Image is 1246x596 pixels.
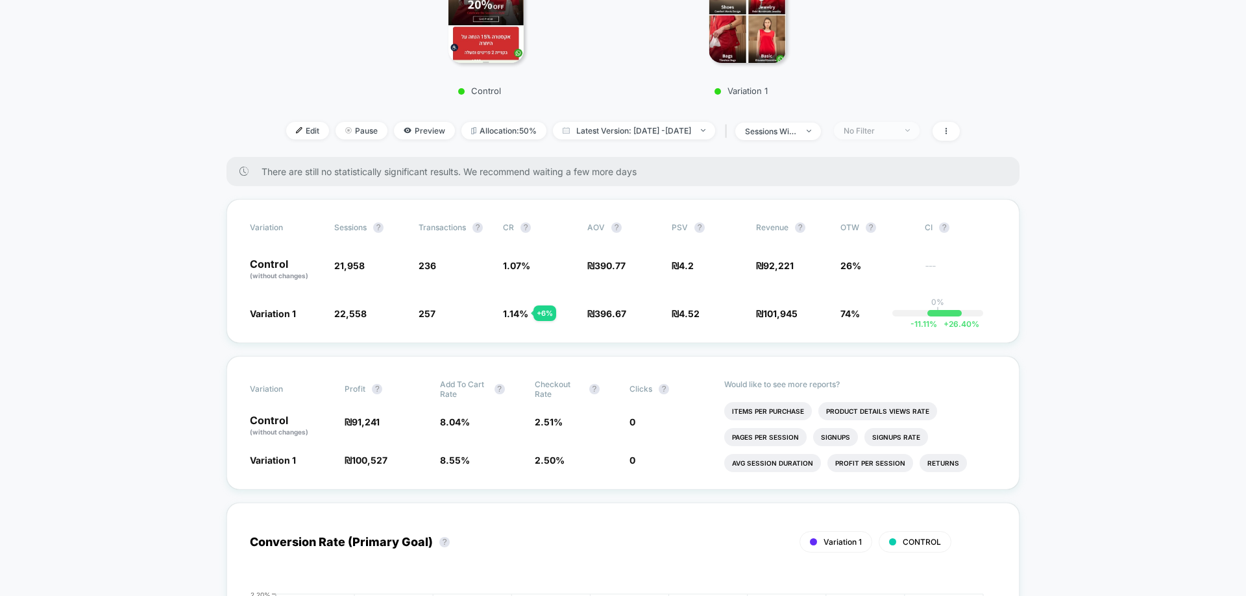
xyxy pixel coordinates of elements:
span: 2.50 % [535,455,565,466]
span: 257 [419,308,435,319]
li: Avg Session Duration [724,454,821,472]
span: OTW [840,222,912,233]
p: Control [374,86,586,96]
span: Variation [250,222,321,233]
span: Clicks [629,384,652,394]
span: Pause [336,122,387,139]
span: (without changes) [250,428,308,436]
img: calendar [563,127,570,134]
button: ? [520,222,531,233]
span: PSV [672,222,688,232]
div: sessions with impression [745,126,797,136]
span: 236 [419,260,436,271]
img: edit [296,127,302,134]
span: ₪ [587,308,626,319]
span: 1.07 % [503,260,530,271]
span: Variation [250,379,321,399]
span: 26.40 % [937,319,979,329]
button: ? [659,384,669,394]
span: Preview [394,122,455,139]
span: ₪ [672,260,694,271]
span: 101,945 [763,308,798,319]
span: 4.52 [679,308,700,319]
span: 2.51 % [535,416,563,427]
span: 396.67 [594,308,626,319]
img: end [905,129,910,132]
span: ₪ [672,308,700,319]
button: ? [611,222,622,233]
li: Returns [920,454,967,472]
span: ₪ [756,308,798,319]
li: Signups Rate [864,428,928,446]
span: ₪ [587,260,626,271]
p: Variation 1 [635,86,846,96]
button: ? [472,222,483,233]
span: + [944,319,949,329]
span: 100,527 [352,455,387,466]
span: Sessions [334,222,367,232]
li: Items Per Purchase [724,402,812,420]
button: ? [694,222,705,233]
span: Variation 1 [824,537,862,547]
span: 74% [840,308,860,319]
span: Revenue [756,222,788,232]
span: 22,558 [334,308,367,319]
p: Control [250,415,332,437]
img: end [345,127,352,134]
span: 91,241 [352,416,380,427]
p: Control [250,259,321,281]
span: ₪ [345,455,387,466]
span: AOV [587,222,605,232]
span: 390.77 [594,260,626,271]
li: Profit Per Session [827,454,913,472]
span: 26% [840,260,861,271]
span: Edit [286,122,329,139]
li: Product Details Views Rate [818,402,937,420]
li: Pages Per Session [724,428,807,446]
button: ? [866,222,876,233]
div: + 6 % [533,305,556,321]
div: No Filter [844,126,896,136]
img: end [807,130,811,132]
span: 4.2 [679,260,694,271]
span: Variation 1 [250,308,296,319]
span: CI [925,222,996,233]
img: end [701,129,705,132]
span: Checkout Rate [535,379,583,399]
span: 1.14 % [503,308,528,319]
span: CR [503,222,514,232]
span: | [722,122,735,141]
button: ? [795,222,805,233]
span: ₪ [345,416,380,427]
button: ? [373,222,384,233]
span: ₪ [756,260,794,271]
button: ? [495,384,505,394]
span: --- [925,262,996,281]
span: Add To Cart Rate [440,379,488,399]
p: 0% [931,297,944,307]
span: There are still no statistically significant results. We recommend waiting a few more days [262,166,994,177]
button: ? [372,384,382,394]
img: rebalance [471,127,476,134]
button: ? [589,384,600,394]
button: ? [939,222,949,233]
span: Variation 1 [250,455,296,466]
p: | [936,307,939,316]
span: 92,221 [763,260,794,271]
span: Allocation: 50% [461,122,546,139]
span: Profit [345,384,365,394]
span: CONTROL [903,537,941,547]
span: 0 [629,416,635,427]
li: Signups [813,428,858,446]
span: 8.04 % [440,416,470,427]
span: (without changes) [250,272,308,280]
span: Latest Version: [DATE] - [DATE] [553,122,715,139]
p: Would like to see more reports? [724,379,996,389]
span: 8.55 % [440,455,470,466]
span: 21,958 [334,260,365,271]
span: -11.11 % [910,319,937,329]
span: Transactions [419,222,466,232]
span: 0 [629,455,635,466]
button: ? [439,537,450,547]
